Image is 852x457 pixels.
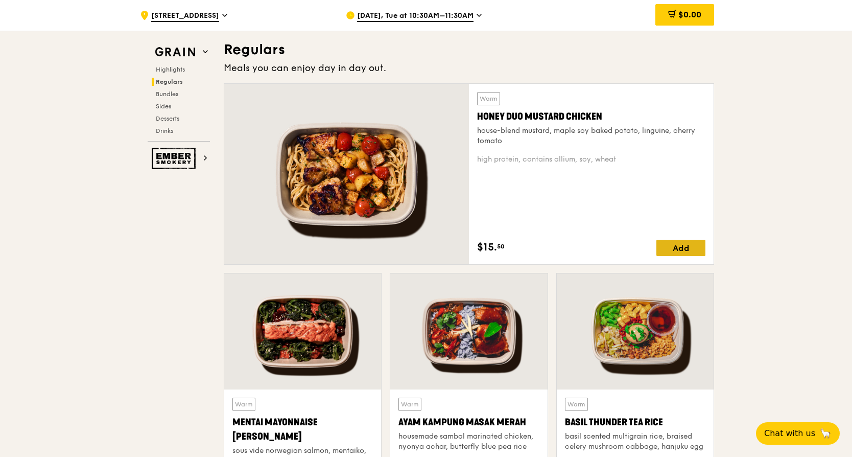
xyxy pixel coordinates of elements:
div: Mentai Mayonnaise [PERSON_NAME] [232,415,373,444]
h3: Regulars [224,40,714,59]
div: Honey Duo Mustard Chicken [477,109,705,124]
div: Ayam Kampung Masak Merah [398,415,539,429]
span: Regulars [156,78,183,85]
span: Chat with us [764,427,815,440]
img: Grain web logo [152,43,199,61]
span: Sides [156,103,171,110]
span: Drinks [156,127,173,134]
div: Add [656,240,705,256]
div: basil scented multigrain rice, braised celery mushroom cabbage, hanjuku egg [565,431,705,452]
div: Warm [398,398,421,411]
img: Ember Smokery web logo [152,148,199,169]
span: Desserts [156,115,179,122]
div: Meals you can enjoy day in day out. [224,61,714,75]
span: $15. [477,240,497,255]
div: housemade sambal marinated chicken, nyonya achar, butterfly blue pea rice [398,431,539,452]
span: Bundles [156,90,178,98]
div: high protein, contains allium, soy, wheat [477,154,705,165]
span: Highlights [156,66,185,73]
div: Basil Thunder Tea Rice [565,415,705,429]
span: 50 [497,242,505,250]
div: house-blend mustard, maple soy baked potato, linguine, cherry tomato [477,126,705,146]
button: Chat with us🦙 [756,422,840,445]
span: $0.00 [678,10,701,19]
span: [DATE], Tue at 10:30AM–11:30AM [357,11,474,22]
div: Warm [565,398,588,411]
div: Warm [477,92,500,105]
span: [STREET_ADDRESS] [151,11,219,22]
span: 🦙 [819,427,832,440]
div: Warm [232,398,255,411]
